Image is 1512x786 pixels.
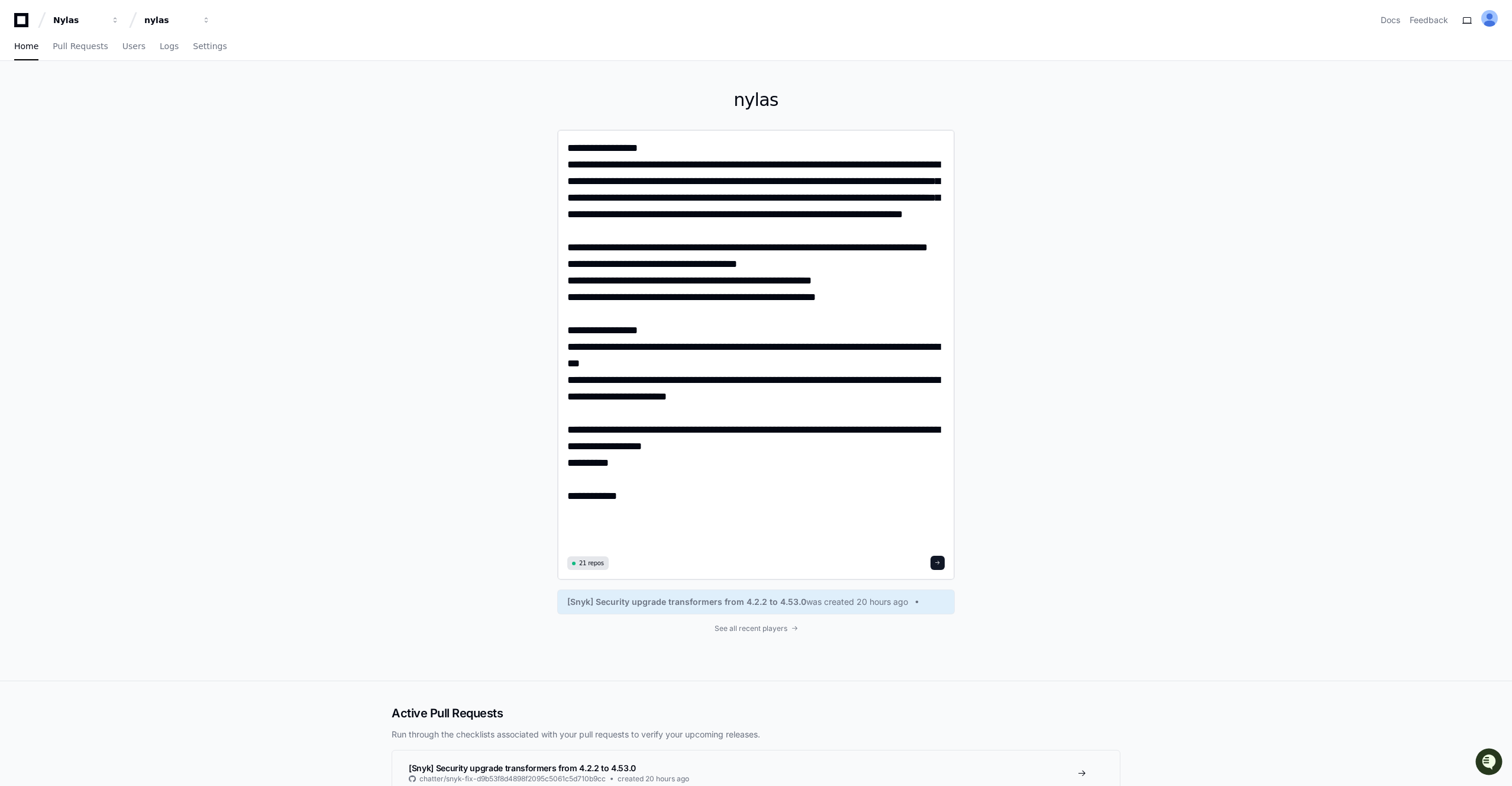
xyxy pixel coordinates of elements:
[40,100,150,109] div: We're available if you need us!
[12,47,215,66] div: Welcome
[1410,14,1448,26] button: Feedback
[12,88,33,109] img: 1756235613930-3d25f9e4-fa56-45dd-b3ad-e072dfbd1548
[40,88,194,100] div: Start new chat
[14,43,38,50] span: Home
[567,596,806,608] span: [Snyk] Security upgrade transformers from 4.2.2 to 4.53.0
[160,33,179,60] a: Logs
[53,33,108,60] a: Pull Requests
[1474,747,1506,779] iframe: Open customer support
[83,124,143,133] a: Powered byPylon
[806,596,908,608] span: was created 20 hours ago
[122,33,146,60] a: Users
[715,624,787,633] span: See all recent players
[193,33,227,60] a: Settings
[53,43,108,50] span: Pull Requests
[118,124,143,133] span: Pylon
[557,624,955,633] a: See all recent players
[201,92,215,106] button: Start new chat
[160,43,179,50] span: Logs
[12,12,35,36] img: PlayerZero
[49,9,124,31] button: Nylas
[579,559,604,568] span: 21 repos
[557,89,955,111] h1: nylas
[1481,10,1498,27] img: ALV-UjU-Uivu_cc8zlDcn2c9MNEgVYayUocKx0gHV_Yy_SMunaAAd7JZxK5fgww1Mi-cdUJK5q-hvUHnPErhbMG5W0ta4bF9-...
[122,43,146,50] span: Users
[567,596,945,608] a: [Snyk] Security upgrade transformers from 4.2.2 to 4.53.0was created 20 hours ago
[392,705,1120,721] h2: Active Pull Requests
[140,9,215,31] button: nylas
[14,33,38,60] a: Home
[53,14,104,26] div: Nylas
[1381,14,1400,26] a: Docs
[193,43,227,50] span: Settings
[618,774,689,784] span: created 20 hours ago
[392,729,1120,740] p: Run through the checklists associated with your pull requests to verify your upcoming releases.
[409,763,636,773] span: [Snyk] Security upgrade transformers from 4.2.2 to 4.53.0
[144,14,195,26] div: nylas
[419,774,606,784] span: chatter/snyk-fix-d9b53f8d4898f2095c5061c5d710b9cc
